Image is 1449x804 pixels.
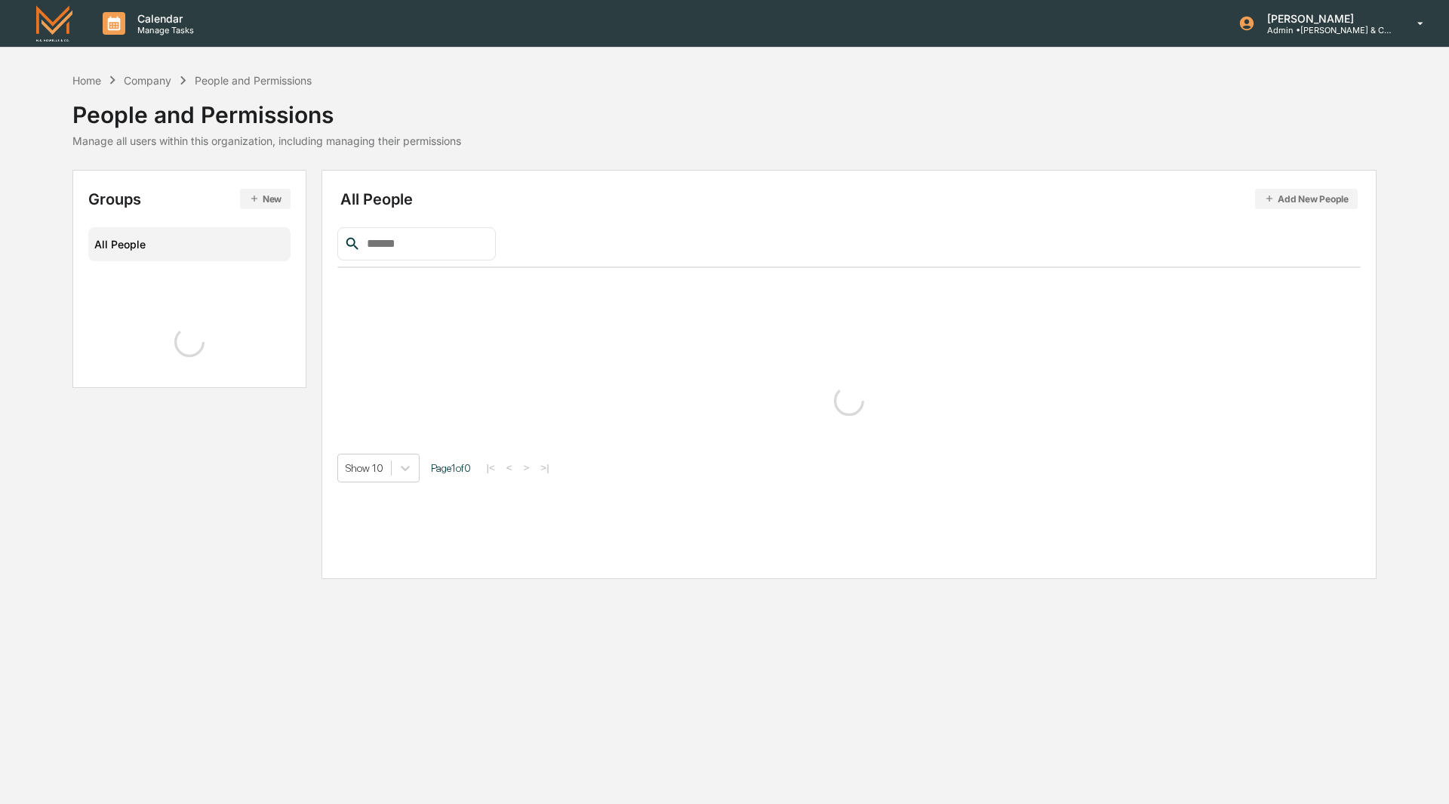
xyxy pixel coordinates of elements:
[72,74,101,87] div: Home
[482,461,500,474] button: |<
[1255,12,1395,25] p: [PERSON_NAME]
[502,461,517,474] button: <
[1255,189,1358,209] button: Add New People
[1255,25,1395,35] p: Admin • [PERSON_NAME] & Co. - BD
[94,232,285,257] div: All People
[125,25,202,35] p: Manage Tasks
[536,461,553,474] button: >|
[340,189,1358,209] div: All People
[88,189,291,209] div: Groups
[125,12,202,25] p: Calendar
[36,5,72,41] img: logo
[72,134,461,147] div: Manage all users within this organization, including managing their permissions
[240,189,291,209] button: New
[519,461,534,474] button: >
[72,89,461,128] div: People and Permissions
[195,74,312,87] div: People and Permissions
[124,74,171,87] div: Company
[431,462,471,474] span: Page 1 of 0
